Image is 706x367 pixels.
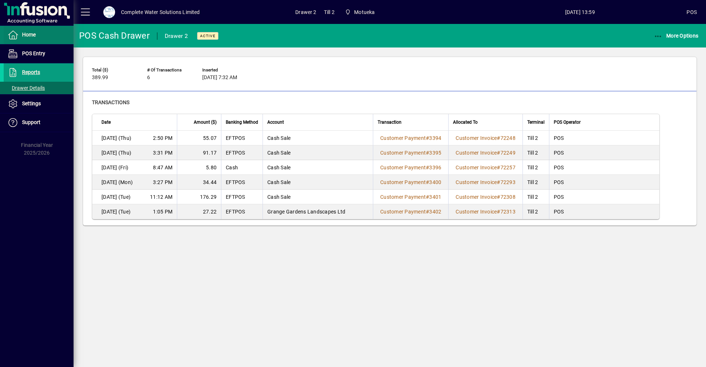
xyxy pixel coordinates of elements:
span: Support [22,119,40,125]
span: [DATE] (Thu) [101,134,131,142]
td: Till 2 [523,204,549,219]
span: # [497,150,500,156]
div: Complete Water Solutions Limited [121,6,200,18]
a: Customer Payment#3400 [378,178,444,186]
span: Customer Invoice [456,194,497,200]
span: Customer Payment [380,179,426,185]
button: Profile [97,6,121,19]
td: 5.80 [177,160,221,175]
span: Customer Invoice [456,209,497,215]
span: Banking Method [226,118,258,126]
td: EFTPOS [221,204,263,219]
span: Date [101,118,111,126]
td: Till 2 [523,145,549,160]
td: POS [549,145,659,160]
a: Customer Payment#3394 [378,134,444,142]
span: # [497,194,500,200]
span: Amount ($) [194,118,217,126]
a: POS Entry [4,45,74,63]
a: Drawer Details [4,82,74,94]
a: Customer Invoice#72249 [453,149,518,157]
button: More Options [652,29,700,42]
span: 72313 [500,209,516,215]
span: Terminal [527,118,545,126]
span: # [426,135,429,141]
span: POS Operator [554,118,581,126]
span: Home [22,32,36,38]
span: 3394 [429,135,441,141]
span: Customer Payment [380,150,426,156]
span: 3395 [429,150,441,156]
td: Till 2 [523,175,549,190]
td: Cash Sale [263,131,373,145]
div: Drawer 2 [165,30,188,42]
span: # [426,150,429,156]
td: Cash Sale [263,160,373,175]
td: 55.07 [177,131,221,145]
span: 8:47 AM [153,164,172,171]
span: Reports [22,69,40,75]
a: Customer Payment#3396 [378,163,444,172]
span: # [426,179,429,185]
span: 3:31 PM [153,149,172,156]
a: Customer Invoice#72248 [453,134,518,142]
a: Customer Payment#3401 [378,193,444,201]
span: [DATE] 13:59 [473,6,687,18]
span: Allocated To [453,118,478,126]
td: EFTPOS [221,131,263,145]
span: [DATE] (Fri) [101,164,128,171]
td: Till 2 [523,160,549,175]
span: 3401 [429,194,441,200]
span: Active [200,33,215,38]
td: Cash Sale [263,145,373,160]
span: 72248 [500,135,516,141]
span: 3400 [429,179,441,185]
span: # [497,165,500,170]
span: 389.99 [92,75,108,81]
td: 34.44 [177,175,221,190]
td: POS [549,204,659,219]
span: Customer Payment [380,209,426,215]
span: Customer Invoice [456,165,497,170]
span: 2:50 PM [153,134,172,142]
span: Total ($) [92,68,136,73]
a: Customer Invoice#72313 [453,208,518,216]
div: POS [687,6,697,18]
span: 3402 [429,209,441,215]
span: 11:12 AM [150,193,172,201]
td: POS [549,190,659,204]
td: POS [549,160,659,175]
span: Motueka [342,6,378,19]
span: # [426,194,429,200]
span: Settings [22,100,41,106]
span: Transaction [378,118,402,126]
span: 1:05 PM [153,208,172,215]
td: Grange Gardens Landscapes Ltd [263,204,373,219]
span: 72249 [500,150,516,156]
td: EFTPOS [221,175,263,190]
span: # [497,179,500,185]
td: POS [549,131,659,145]
a: Home [4,26,74,44]
span: Customer Payment [380,194,426,200]
span: # [497,135,500,141]
a: Customer Payment#3402 [378,208,444,216]
a: Settings [4,95,74,113]
td: Cash [221,160,263,175]
td: Cash Sale [263,175,373,190]
span: Customer Payment [380,165,426,170]
span: Customer Invoice [456,150,497,156]
td: Cash Sale [263,190,373,204]
a: Customer Invoice#72308 [453,193,518,201]
span: Transactions [92,99,129,105]
td: POS [549,175,659,190]
span: 3:27 PM [153,179,172,186]
span: Customer Invoice [456,179,497,185]
span: More Options [654,33,699,39]
td: Till 2 [523,190,549,204]
span: Customer Invoice [456,135,497,141]
span: 72308 [500,194,516,200]
span: Till 2 [324,6,335,18]
span: Account [267,118,284,126]
span: 72257 [500,165,516,170]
